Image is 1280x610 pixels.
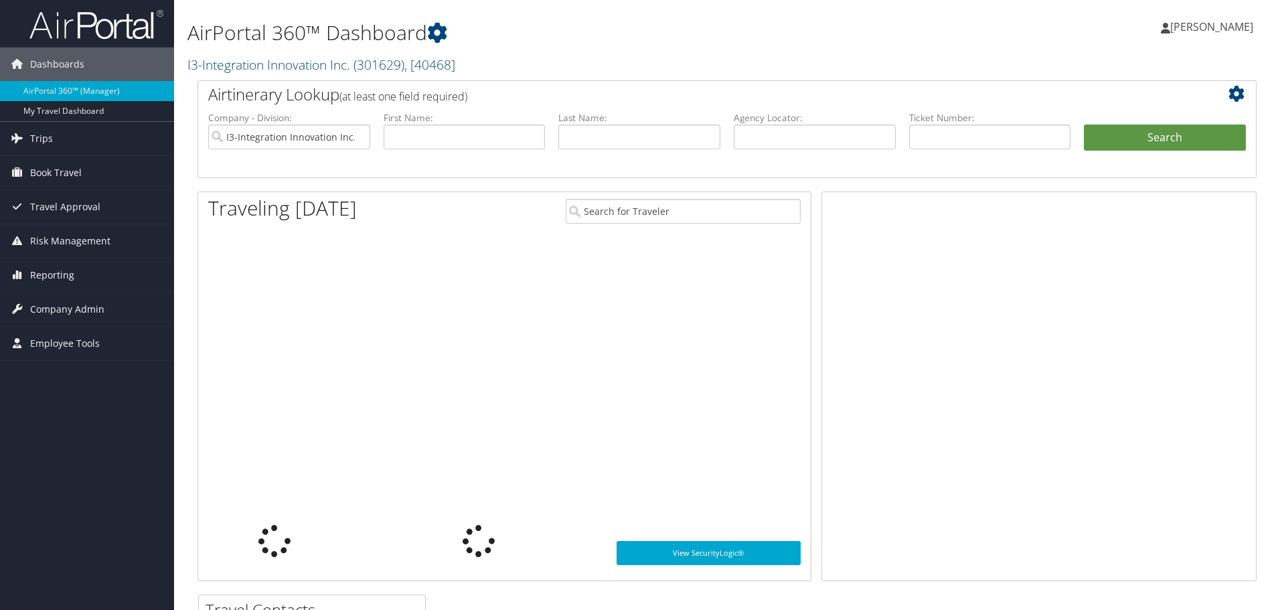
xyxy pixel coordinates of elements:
label: Company - Division: [208,111,370,125]
span: , [ 40468 ] [404,56,455,74]
span: Travel Approval [30,190,100,224]
img: airportal-logo.png [29,9,163,40]
span: Risk Management [30,224,110,258]
span: Reporting [30,258,74,292]
span: (at least one field required) [339,89,467,104]
span: Employee Tools [30,327,100,360]
a: I3-Integration Innovation Inc. [187,56,455,74]
h1: Traveling [DATE] [208,194,357,222]
label: First Name: [384,111,546,125]
input: Search for Traveler [566,199,801,224]
a: [PERSON_NAME] [1161,7,1267,47]
h1: AirPortal 360™ Dashboard [187,19,907,47]
span: ( 301629 ) [353,56,404,74]
button: Search [1084,125,1246,151]
label: Agency Locator: [734,111,896,125]
span: [PERSON_NAME] [1170,19,1253,34]
span: Trips [30,122,53,155]
label: Last Name: [558,111,720,125]
span: Company Admin [30,293,104,326]
label: Ticket Number: [909,111,1071,125]
a: View SecurityLogic® [617,541,801,565]
h2: Airtinerary Lookup [208,83,1157,106]
span: Book Travel [30,156,82,189]
span: Dashboards [30,48,84,81]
